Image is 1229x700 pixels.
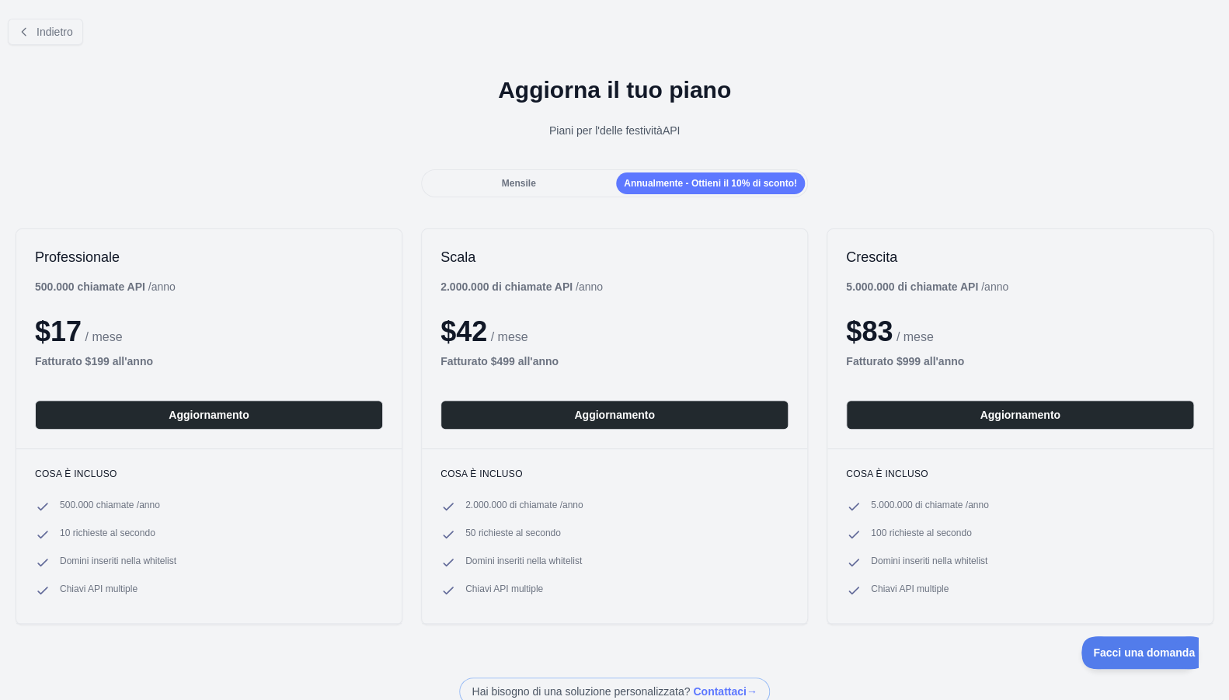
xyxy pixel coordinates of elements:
[846,249,897,265] font: Crescita
[846,315,862,347] font: $
[440,315,456,347] font: $
[440,249,475,265] font: Scala
[846,280,978,293] font: 5.000.000 di chiamate API
[981,280,984,293] font: /
[456,315,487,347] font: 42
[579,280,603,293] font: anno
[984,280,1008,293] font: anno
[576,280,579,293] font: /
[1081,636,1198,669] iframe: Toggle Customer Support
[862,315,893,347] font: 83
[440,280,573,293] font: 2.000.000 di chiamate API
